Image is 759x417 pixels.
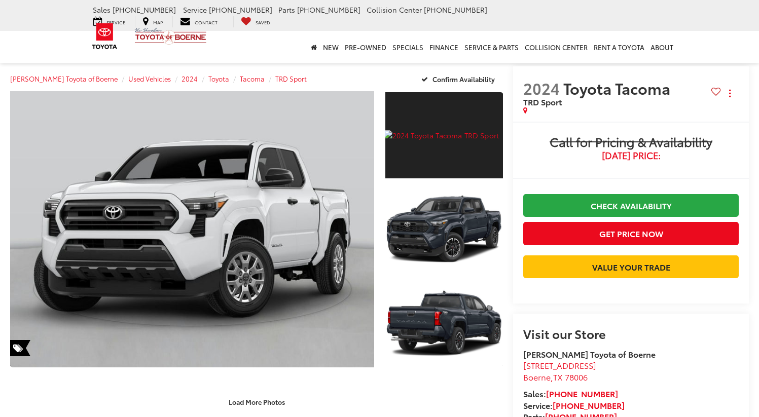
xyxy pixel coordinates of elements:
[591,31,647,63] a: Rent a Toyota
[7,90,378,368] img: 2024 Toyota Tacoma TRD Sport
[320,31,342,63] a: New
[208,74,229,83] a: Toyota
[523,96,562,107] span: TRD Sport
[553,399,625,411] a: [PHONE_NUMBER]
[523,135,739,150] span: Call for Pricing & Availability
[729,89,731,97] span: dropdown dots
[523,388,618,399] strong: Sales:
[523,371,551,383] span: Boerne
[523,194,739,217] a: Check Availability
[233,16,278,27] a: My Saved Vehicles
[647,31,676,63] a: About
[523,359,596,383] a: [STREET_ADDRESS] Boerne,TX 78006
[134,27,207,45] img: Vic Vaughan Toyota of Boerne
[240,74,265,83] a: Tacoma
[10,91,374,367] a: Expand Photo 0
[523,255,739,278] a: Value Your Trade
[523,359,596,371] span: [STREET_ADDRESS]
[384,278,504,368] img: 2024 Toyota Tacoma TRD Sport
[461,31,522,63] a: Service & Parts: Opens in a new tab
[523,327,739,340] h2: Visit our Store
[106,19,125,25] span: Service
[113,5,176,15] span: [PHONE_NUMBER]
[416,70,503,88] button: Confirm Availability
[721,84,739,102] button: Actions
[523,150,739,161] span: [DATE] Price:
[275,74,307,83] a: TRD Sport
[342,31,389,63] a: Pre-Owned
[222,393,292,411] button: Load More Photos
[128,74,171,83] a: Used Vehicles
[565,371,588,383] span: 78006
[424,5,487,15] span: [PHONE_NUMBER]
[172,16,225,27] a: Contact
[563,77,674,99] span: Toyota Tacoma
[384,184,504,274] img: 2024 Toyota Tacoma TRD Sport
[426,31,461,63] a: Finance
[546,388,618,399] a: [PHONE_NUMBER]
[135,16,170,27] a: Map
[385,91,503,179] a: Expand Photo 1
[93,5,111,15] span: Sales
[523,222,739,245] button: Get Price Now
[523,371,588,383] span: ,
[523,399,625,411] strong: Service:
[367,5,422,15] span: Collision Center
[278,5,295,15] span: Parts
[297,5,360,15] span: [PHONE_NUMBER]
[553,371,563,383] span: TX
[384,130,504,140] img: 2024 Toyota Tacoma TRD Sport
[385,279,503,367] a: Expand Photo 3
[195,19,218,25] span: Contact
[523,348,656,360] strong: [PERSON_NAME] Toyota of Boerne
[389,31,426,63] a: Specials
[86,16,133,27] a: Service
[432,74,495,84] span: Confirm Availability
[209,5,272,15] span: [PHONE_NUMBER]
[308,31,320,63] a: Home
[523,77,560,99] span: 2024
[10,74,118,83] a: [PERSON_NAME] Toyota of Boerne
[256,19,270,25] span: Saved
[183,5,207,15] span: Service
[10,340,30,356] span: Special
[522,31,591,63] a: Collision Center
[86,20,124,53] img: Toyota
[153,19,163,25] span: Map
[182,74,198,83] a: 2024
[385,185,503,273] a: Expand Photo 2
